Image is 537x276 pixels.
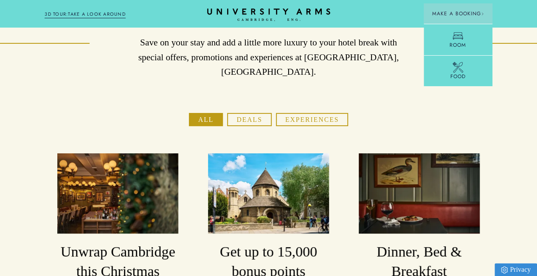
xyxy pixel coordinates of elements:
[57,153,178,234] img: image-8c003cf989d0ef1515925c9ae6c58a0350393050-2500x1667-jpg
[208,153,329,234] img: image-a169143ac3192f8fe22129d7686b8569f7c1e8bc-2500x1667-jpg
[432,10,484,17] span: Make a Booking
[450,41,466,49] span: Room
[276,113,348,126] button: Experiences
[424,55,492,87] a: Food
[359,153,480,234] img: image-a84cd6be42fa7fc105742933f10646be5f14c709-3000x2000-jpg
[227,113,272,126] button: Deals
[424,24,492,55] a: Room
[45,11,126,18] a: 3D TOUR:TAKE A LOOK AROUND
[481,12,484,15] img: Arrow icon
[207,8,330,22] a: Home
[424,3,492,24] button: Make a BookingArrow icon
[501,266,508,273] img: Privacy
[134,35,403,79] p: Save on your stay and add a little more luxury to your hotel break with special offers, promotion...
[495,263,537,276] a: Privacy
[450,73,466,80] span: Food
[189,113,223,126] button: All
